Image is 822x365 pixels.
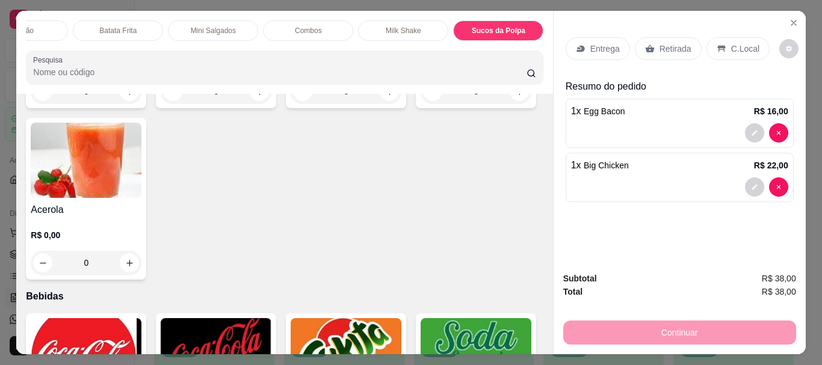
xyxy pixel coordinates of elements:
[472,26,525,35] p: Sucos da Polpa
[745,177,764,197] button: decrease-product-quantity
[386,26,421,35] p: Milk Shake
[563,287,583,296] strong: Total
[769,123,788,143] button: decrease-product-quantity
[31,229,141,241] p: R$ 0,00
[99,26,137,35] p: Batata Frita
[745,123,764,143] button: decrease-product-quantity
[584,106,625,116] span: Egg Bacon
[31,123,141,198] img: product-image
[769,177,788,197] button: decrease-product-quantity
[571,158,629,173] p: 1 x
[590,43,620,55] p: Entrega
[191,26,236,35] p: Mini Salgados
[33,66,527,78] input: Pesquisa
[731,43,759,55] p: C.Local
[660,43,691,55] p: Retirada
[566,79,794,94] p: Resumo do pedido
[584,161,629,170] span: Big Chicken
[762,285,796,298] span: R$ 38,00
[754,159,788,171] p: R$ 22,00
[779,39,799,58] button: decrease-product-quantity
[754,105,788,117] p: R$ 16,00
[295,26,322,35] p: Combos
[762,272,796,285] span: R$ 38,00
[784,13,803,32] button: Close
[571,104,625,118] p: 1 x
[26,289,543,304] p: Bebidas
[31,203,141,217] h4: Acerola
[563,274,597,283] strong: Subtotal
[33,55,67,65] label: Pesquisa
